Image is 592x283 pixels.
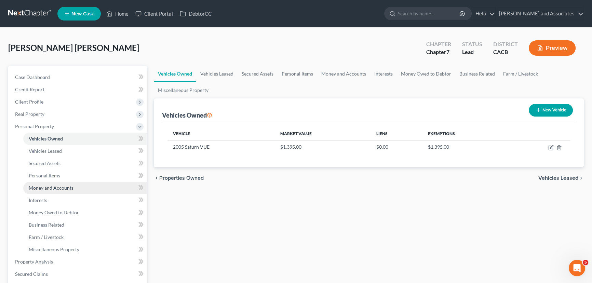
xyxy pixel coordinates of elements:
[23,194,147,206] a: Interests
[422,140,508,153] td: $1,395.00
[278,66,317,82] a: Personal Items
[29,148,62,154] span: Vehicles Leased
[196,66,238,82] a: Vehicles Leased
[23,170,147,182] a: Personal Items
[493,40,518,48] div: District
[10,83,147,96] a: Credit Report
[398,7,460,20] input: Search by name...
[23,157,147,170] a: Secured Assets
[15,123,54,129] span: Personal Property
[29,246,79,252] span: Miscellaneous Property
[8,43,139,53] span: [PERSON_NAME] [PERSON_NAME]
[29,173,60,178] span: Personal Items
[538,175,584,181] button: Vehicles Leased chevron_right
[29,222,64,228] span: Business Related
[154,175,204,181] button: chevron_left Properties Owned
[397,66,455,82] a: Money Owed to Debtor
[238,66,278,82] a: Secured Assets
[29,160,60,166] span: Secured Assets
[462,48,482,56] div: Lead
[569,260,585,276] iframe: Intercom live chat
[499,66,542,82] a: Farm / Livestock
[455,66,499,82] a: Business Related
[15,86,44,92] span: Credit Report
[159,175,204,181] span: Properties Owned
[10,268,147,280] a: Secured Claims
[23,219,147,231] a: Business Related
[15,99,43,105] span: Client Profile
[23,145,147,157] a: Vehicles Leased
[15,74,50,80] span: Case Dashboard
[426,48,451,56] div: Chapter
[493,48,518,56] div: CACB
[462,40,482,48] div: Status
[23,231,147,243] a: Farm / Livestock
[23,243,147,256] a: Miscellaneous Property
[29,185,73,191] span: Money and Accounts
[71,11,94,16] span: New Case
[154,66,196,82] a: Vehicles Owned
[23,206,147,219] a: Money Owed to Debtor
[15,111,44,117] span: Real Property
[371,140,422,153] td: $0.00
[472,8,495,20] a: Help
[29,210,79,215] span: Money Owed to Debtor
[176,8,215,20] a: DebtorCC
[426,40,451,48] div: Chapter
[132,8,176,20] a: Client Portal
[529,40,576,56] button: Preview
[275,127,371,140] th: Market Value
[317,66,370,82] a: Money and Accounts
[578,175,584,181] i: chevron_right
[422,127,508,140] th: Exemptions
[10,256,147,268] a: Property Analysis
[167,127,275,140] th: Vehicle
[29,234,64,240] span: Farm / Livestock
[583,260,588,265] span: 5
[154,82,213,98] a: Miscellaneous Property
[154,175,159,181] i: chevron_left
[370,66,397,82] a: Interests
[496,8,583,20] a: [PERSON_NAME] and Associates
[529,104,573,117] button: New Vehicle
[15,271,48,277] span: Secured Claims
[538,175,578,181] span: Vehicles Leased
[29,197,47,203] span: Interests
[103,8,132,20] a: Home
[275,140,371,153] td: $1,395.00
[162,111,212,119] div: Vehicles Owned
[23,133,147,145] a: Vehicles Owned
[15,259,53,265] span: Property Analysis
[23,182,147,194] a: Money and Accounts
[167,140,275,153] td: 2005 Saturn VUE
[371,127,422,140] th: Liens
[10,71,147,83] a: Case Dashboard
[29,136,63,141] span: Vehicles Owned
[446,49,449,55] span: 7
